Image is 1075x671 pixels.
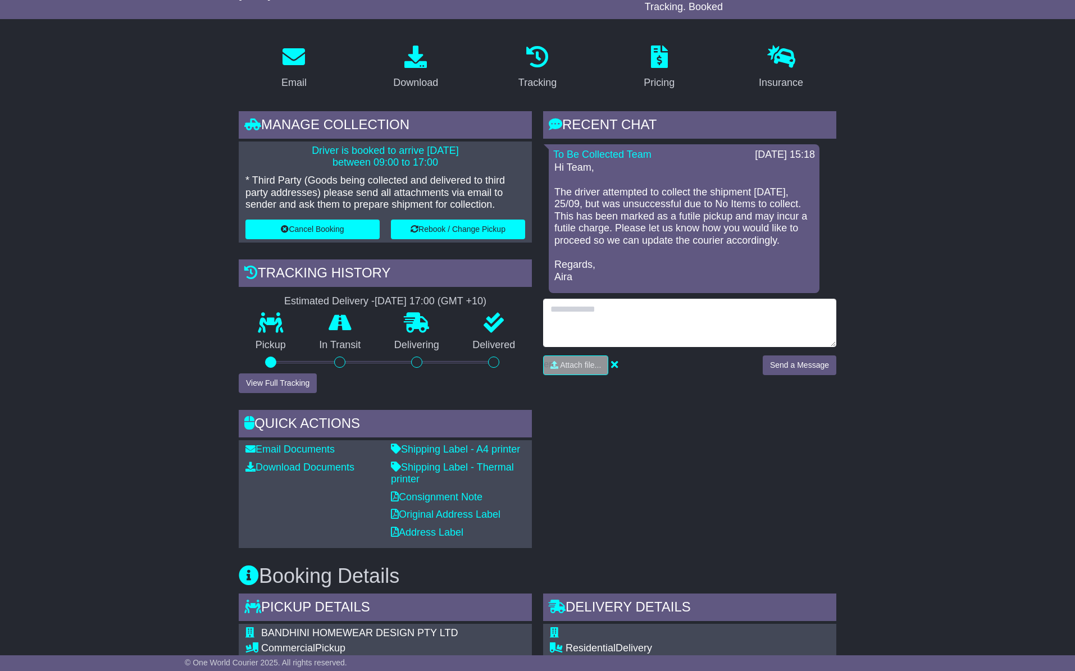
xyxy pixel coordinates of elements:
[239,295,532,308] div: Estimated Delivery -
[281,75,307,90] div: Email
[391,491,482,503] a: Consignment Note
[245,145,525,169] p: Driver is booked to arrive [DATE] between 09:00 to 17:00
[751,42,810,94] a: Insurance
[759,75,803,90] div: Insurance
[239,339,303,352] p: Pickup
[261,642,477,655] div: Pickup
[239,410,532,440] div: Quick Actions
[636,42,682,94] a: Pricing
[239,111,532,141] div: Manage collection
[393,75,438,90] div: Download
[377,339,456,352] p: Delivering
[391,220,525,239] button: Rebook / Change Pickup
[755,149,815,161] div: [DATE] 15:18
[456,339,532,352] p: Delivered
[239,259,532,290] div: Tracking history
[375,295,486,308] div: [DATE] 17:00 (GMT +10)
[245,175,525,211] p: * Third Party (Goods being collected and delivered to third party addresses) please send all atta...
[554,162,814,283] p: Hi Team, The driver attempted to collect the shipment [DATE], 25/09, but was unsuccessful due to ...
[261,627,458,638] span: BANDHINI HOMEWEAR DESIGN PTY LTD
[553,149,652,160] a: To Be Collected Team
[543,111,836,141] div: RECENT CHAT
[261,642,315,654] span: Commercial
[274,42,314,94] a: Email
[511,42,564,94] a: Tracking
[245,220,380,239] button: Cancel Booking
[391,462,514,485] a: Shipping Label - Thermal printer
[391,509,500,520] a: Original Address Label
[239,565,836,587] h3: Booking Details
[303,339,378,352] p: In Transit
[239,373,317,393] button: View Full Tracking
[644,75,675,90] div: Pricing
[566,642,820,655] div: Delivery
[245,444,335,455] a: Email Documents
[386,42,445,94] a: Download
[763,355,836,375] button: Send a Message
[185,658,347,667] span: © One World Courier 2025. All rights reserved.
[566,642,616,654] span: Residential
[391,444,520,455] a: Shipping Label - A4 printer
[543,594,836,624] div: Delivery Details
[239,594,532,624] div: Pickup Details
[245,462,354,473] a: Download Documents
[391,527,463,538] a: Address Label
[518,75,557,90] div: Tracking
